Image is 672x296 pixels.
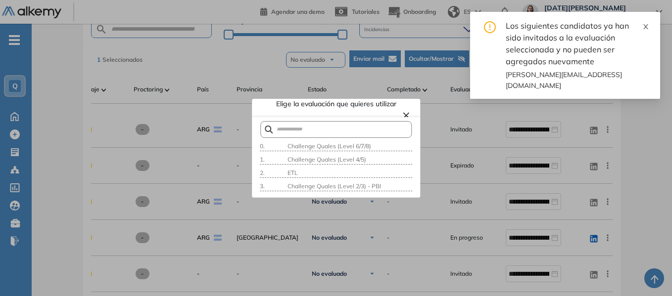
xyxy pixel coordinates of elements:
[256,169,416,178] button: 2.ETL
[286,156,366,163] span: Challenge Quales (Level 4/5)
[642,23,649,30] span: close
[402,109,410,121] button: ×
[276,99,396,109] span: Elige la evaluación que quieres utilizar
[256,182,416,191] button: 3.Challenge Quales (Level 2/3) - PBI
[260,182,285,191] div: 3 .
[260,155,285,164] div: 1 .
[506,69,648,91] div: [PERSON_NAME][EMAIL_ADDRESS][DOMAIN_NAME]
[286,142,371,150] span: Challenge Quales (Level 6/7/8)
[484,20,496,33] span: exclamation-circle
[256,142,416,151] button: 0.Challenge Quales (Level 6/7/8)
[256,155,416,165] button: 1.Challenge Quales (Level 4/5)
[506,20,648,67] div: Los siguientes candidatos ya han sido invitados a la evaluación seleccionada y no pueden ser agre...
[286,182,381,190] span: Challenge Quales (Level 2/3) - PBI
[286,169,298,176] span: ETL
[260,169,285,177] div: 2 .
[260,142,285,151] div: 0 .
